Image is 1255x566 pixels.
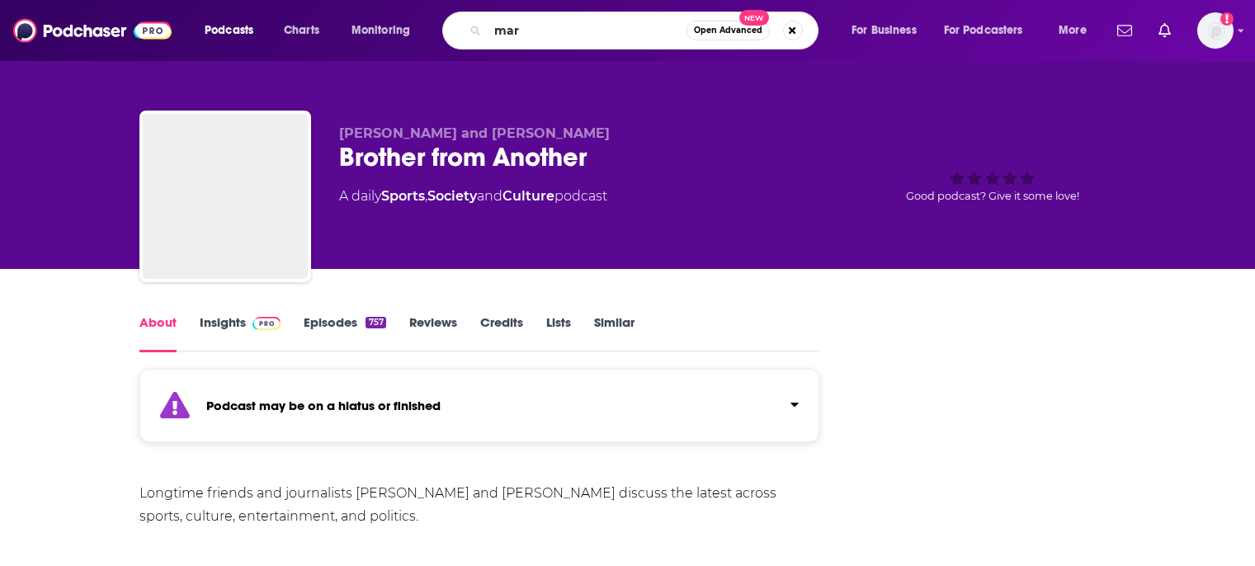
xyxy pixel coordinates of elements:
[840,17,937,44] button: open menu
[409,314,457,352] a: Reviews
[193,17,275,44] button: open menu
[488,17,686,44] input: Search podcasts, credits, & more...
[139,379,820,442] section: Click to expand status details
[944,19,1023,42] span: For Podcasters
[477,188,502,204] span: and
[252,317,281,330] img: Podchaser Pro
[366,317,385,328] div: 757
[1197,12,1234,49] span: Logged in as GregKubie
[351,19,410,42] span: Monitoring
[906,190,1079,202] span: Good podcast? Give it some love!
[1220,12,1234,26] svg: Add a profile image
[13,15,172,46] img: Podchaser - Follow, Share and Rate Podcasts
[480,314,523,352] a: Credits
[139,314,177,352] a: About
[739,10,769,26] span: New
[1111,17,1139,45] a: Show notifications dropdown
[205,19,253,42] span: Podcasts
[694,26,762,35] span: Open Advanced
[340,17,432,44] button: open menu
[284,19,319,42] span: Charts
[502,188,554,204] a: Culture
[200,314,281,352] a: InsightsPodchaser Pro
[273,17,329,44] a: Charts
[869,125,1116,228] div: Good podcast? Give it some love!
[1047,17,1107,44] button: open menu
[1197,12,1234,49] button: Show profile menu
[304,314,385,352] a: Episodes757
[339,186,607,206] div: A daily podcast
[381,188,425,204] a: Sports
[139,482,820,528] div: Longtime friends and journalists [PERSON_NAME] and [PERSON_NAME] discuss the latest across sports...
[458,12,834,50] div: Search podcasts, credits, & more...
[206,398,441,413] strong: Podcast may be on a hiatus or finished
[1152,17,1177,45] a: Show notifications dropdown
[1059,19,1087,42] span: More
[1197,12,1234,49] img: User Profile
[594,314,635,352] a: Similar
[546,314,571,352] a: Lists
[933,17,1047,44] button: open menu
[686,21,770,40] button: Open AdvancedNew
[425,188,427,204] span: ,
[427,188,477,204] a: Society
[339,125,610,141] span: [PERSON_NAME] and [PERSON_NAME]
[852,19,917,42] span: For Business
